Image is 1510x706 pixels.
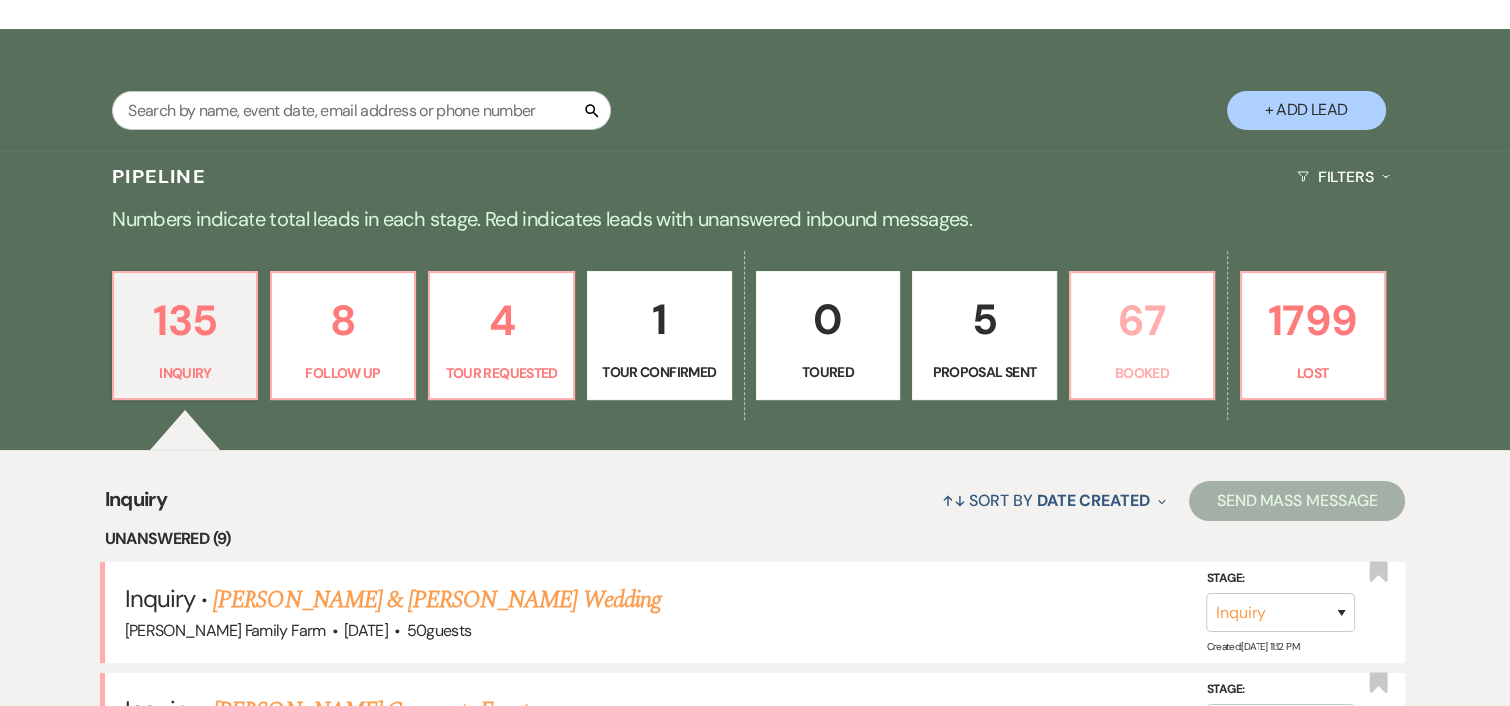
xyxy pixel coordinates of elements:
[942,490,966,511] span: ↑↓
[925,361,1044,383] p: Proposal Sent
[442,362,561,384] p: Tour Requested
[600,286,719,353] p: 1
[912,271,1057,401] a: 5Proposal Sent
[37,203,1474,235] p: Numbers indicate total leads in each stage. Red indicates leads with unanswered inbound messages.
[1206,679,1355,701] label: Stage:
[925,286,1044,353] p: 5
[105,484,168,527] span: Inquiry
[1037,490,1150,511] span: Date Created
[1206,568,1355,590] label: Stage:
[934,474,1174,527] button: Sort By Date Created
[1189,481,1406,521] button: Send Mass Message
[126,287,245,354] p: 135
[270,271,417,401] a: 8Follow Up
[125,583,195,614] span: Inquiry
[1206,640,1298,653] span: Created: [DATE] 11:12 PM
[428,271,575,401] a: 4Tour Requested
[1240,271,1386,401] a: 1799Lost
[125,620,326,641] span: [PERSON_NAME] Family Farm
[1227,91,1386,130] button: + Add Lead
[1254,287,1372,354] p: 1799
[407,620,472,641] span: 50 guests
[213,582,660,618] a: [PERSON_NAME] & [PERSON_NAME] Wedding
[344,620,388,641] span: [DATE]
[442,287,561,354] p: 4
[1069,271,1216,401] a: 67Booked
[126,362,245,384] p: Inquiry
[1254,362,1372,384] p: Lost
[600,361,719,383] p: Tour Confirmed
[105,527,1406,552] li: Unanswered (9)
[1289,151,1398,203] button: Filters
[284,287,403,354] p: 8
[1083,362,1202,384] p: Booked
[756,271,901,401] a: 0Toured
[1083,287,1202,354] p: 67
[769,361,888,383] p: Toured
[112,271,258,401] a: 135Inquiry
[284,362,403,384] p: Follow Up
[112,91,611,130] input: Search by name, event date, email address or phone number
[769,286,888,353] p: 0
[112,163,206,190] h3: Pipeline
[587,271,732,401] a: 1Tour Confirmed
